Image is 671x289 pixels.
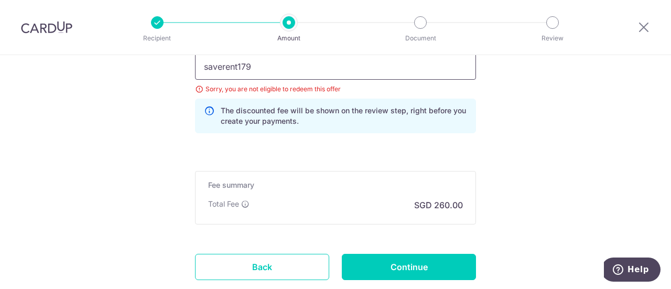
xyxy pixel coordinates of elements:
p: The discounted fee will be shown on the review step, right before you create your payments. [221,105,467,126]
iframe: Opens a widget where you can find more information [604,258,661,284]
a: Back [195,254,329,280]
p: Amount [250,33,328,44]
p: Document [382,33,459,44]
div: Sorry, you are not eligible to redeem this offer [195,84,476,94]
p: Total Fee [208,199,239,209]
p: Recipient [118,33,196,44]
p: Review [514,33,591,44]
img: CardUp [21,21,72,34]
h5: Fee summary [208,180,463,190]
input: Continue [342,254,476,280]
p: SGD 260.00 [414,199,463,211]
